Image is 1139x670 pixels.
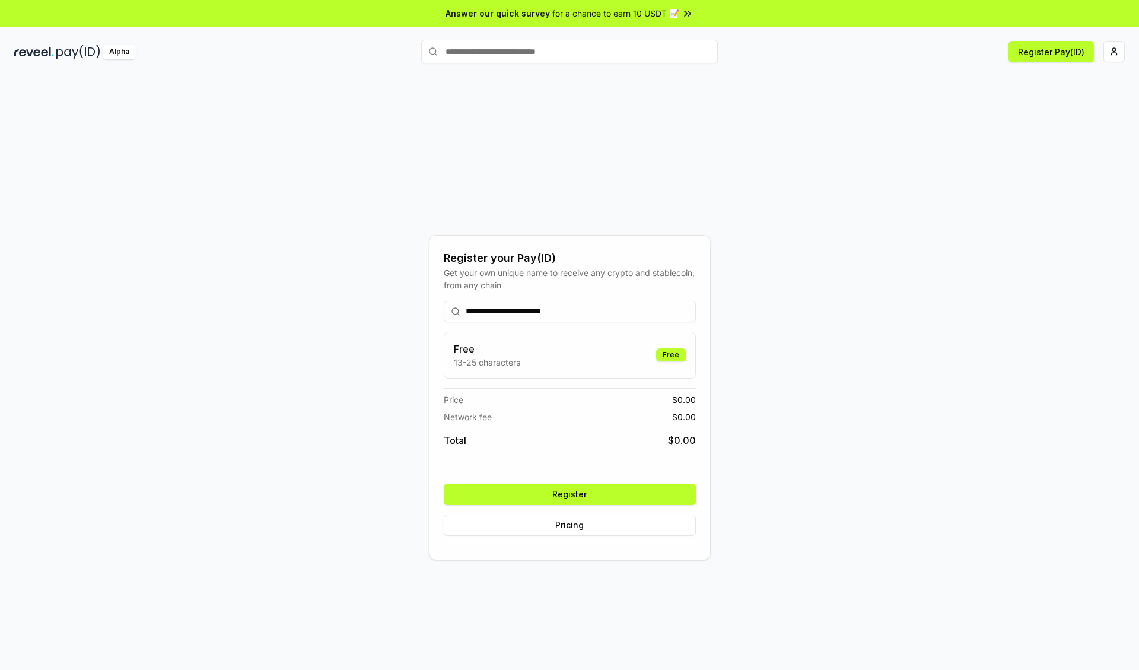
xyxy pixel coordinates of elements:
[656,348,686,361] div: Free
[444,433,466,447] span: Total
[672,393,696,406] span: $ 0.00
[454,356,520,369] p: 13-25 characters
[444,411,492,423] span: Network fee
[446,7,550,20] span: Answer our quick survey
[56,45,100,59] img: pay_id
[103,45,136,59] div: Alpha
[444,393,463,406] span: Price
[444,266,696,291] div: Get your own unique name to receive any crypto and stablecoin, from any chain
[672,411,696,423] span: $ 0.00
[1008,41,1094,62] button: Register Pay(ID)
[444,250,696,266] div: Register your Pay(ID)
[454,342,520,356] h3: Free
[444,515,696,536] button: Pricing
[668,433,696,447] span: $ 0.00
[552,7,679,20] span: for a chance to earn 10 USDT 📝
[14,45,54,59] img: reveel_dark
[444,484,696,505] button: Register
